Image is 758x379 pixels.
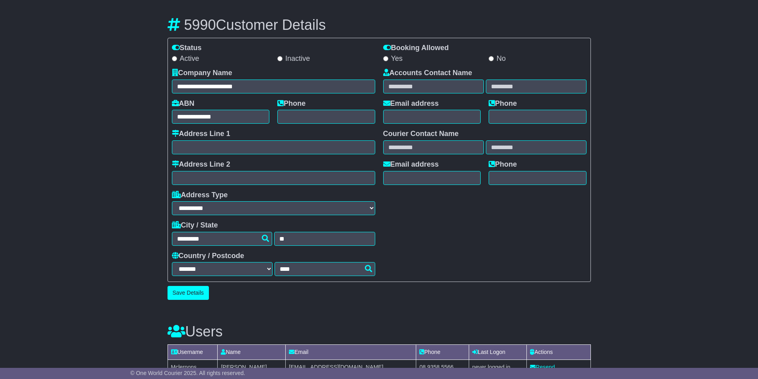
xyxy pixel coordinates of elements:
[383,69,472,78] label: Accounts Contact Name
[469,344,527,360] td: Last Logon
[168,344,218,360] td: Username
[172,160,230,169] label: Address Line 2
[277,99,306,108] label: Phone
[218,344,286,360] td: Name
[172,69,232,78] label: Company Name
[527,344,590,360] td: Actions
[383,44,449,52] label: Booking Allowed
[172,130,230,138] label: Address Line 1
[489,56,494,61] input: No
[168,17,591,33] h3: Customer Details
[184,17,216,33] span: 5990
[383,56,388,61] input: Yes
[383,160,439,169] label: Email address
[172,54,199,63] label: Active
[416,344,469,360] td: Phone
[168,286,209,300] button: Save Details
[172,99,195,108] label: ABN
[489,54,506,63] label: No
[286,344,416,360] td: Email
[489,160,517,169] label: Phone
[168,324,591,340] h3: Users
[383,54,403,63] label: Yes
[172,252,244,260] label: Country / Postcode
[172,191,228,200] label: Address Type
[530,364,555,370] a: Resend
[131,370,246,376] span: © One World Courier 2025. All rights reserved.
[489,99,517,108] label: Phone
[383,99,439,108] label: Email address
[277,54,310,63] label: Inactive
[172,44,202,52] label: Status
[172,56,177,61] input: Active
[172,221,218,230] label: City / State
[277,56,283,61] input: Inactive
[383,130,459,138] label: Courier Contact Name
